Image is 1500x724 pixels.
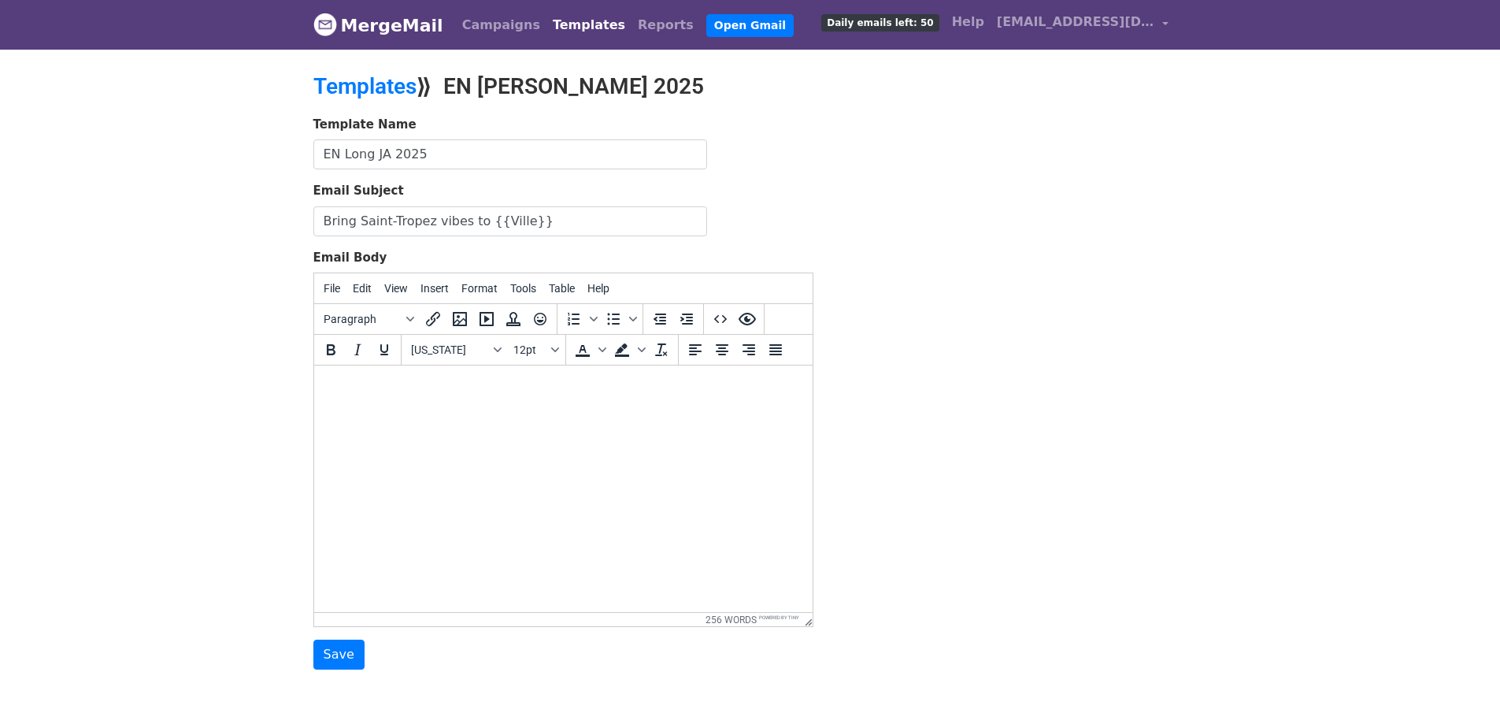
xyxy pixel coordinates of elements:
a: MergeMail [313,9,443,42]
button: Align left [682,336,709,363]
button: Decrease indent [646,306,673,332]
span: Format [461,282,498,295]
span: Help [587,282,609,295]
input: Save [313,640,365,670]
span: [EMAIL_ADDRESS][DOMAIN_NAME] [997,13,1154,32]
iframe: Rich Text Area. Press ALT-0 for help. [314,366,813,612]
button: Fonts [405,336,507,363]
button: Preview [734,306,761,332]
a: Templates [546,9,631,41]
img: MergeMail logo [313,13,337,36]
span: Tools [510,282,536,295]
button: Source code [707,306,734,332]
label: Template Name [313,116,417,134]
a: Powered by Tiny [759,614,799,620]
a: Campaigns [456,9,546,41]
button: Align center [709,336,735,363]
button: Align right [735,336,762,363]
button: Clear formatting [648,336,675,363]
label: Email Body [313,249,387,267]
span: Daily emails left: 50 [821,14,939,32]
div: Bullet list [600,306,639,332]
div: Background color [609,336,648,363]
h2: ⟫ EN [PERSON_NAME] 2025 [313,73,888,100]
div: Numbered list [561,306,600,332]
button: Insert/edit media [473,306,500,332]
button: Justify [762,336,789,363]
label: Email Subject [313,182,404,200]
a: Help [946,6,991,38]
a: Reports [631,9,700,41]
button: Bold [317,336,344,363]
span: File [324,282,340,295]
a: [EMAIL_ADDRESS][DOMAIN_NAME] [991,6,1175,43]
div: Text color [569,336,609,363]
a: Daily emails left: 50 [815,6,945,38]
a: Open Gmail [706,14,794,37]
button: Underline [371,336,398,363]
span: Table [549,282,575,295]
iframe: Chat Widget [1421,648,1500,724]
button: Blocks [317,306,420,332]
button: Italic [344,336,371,363]
span: [US_STATE] [411,343,488,356]
button: Insert template [500,306,527,332]
div: Resize [799,613,813,626]
span: Insert [420,282,449,295]
button: Font sizes [507,336,562,363]
button: Increase indent [673,306,700,332]
span: View [384,282,408,295]
button: Insert/edit link [420,306,446,332]
span: Paragraph [324,313,401,325]
span: 12pt [513,343,548,356]
span: Edit [353,282,372,295]
button: Emoticons [527,306,554,332]
a: Templates [313,73,417,99]
button: 256 words [706,614,757,626]
button: Insert/edit image [446,306,473,332]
